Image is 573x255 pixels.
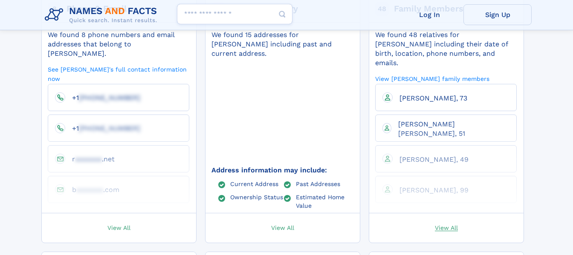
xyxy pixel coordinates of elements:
[393,186,469,194] a: [PERSON_NAME], 99
[76,186,103,194] span: aaaaaaa
[463,4,532,25] a: Sign Up
[230,193,283,200] a: Ownership Status
[365,213,528,243] a: View All
[65,93,140,101] a: +1[PHONE_NUMBER]
[399,186,469,194] span: [PERSON_NAME], 99
[177,4,292,24] input: search input
[211,166,353,175] div: Address information may include:
[38,213,200,243] a: View All
[41,3,164,26] img: Logo Names and Facts
[393,155,469,163] a: [PERSON_NAME], 49
[65,155,115,163] a: raaaaaaa.net
[75,155,102,163] span: aaaaaaa
[48,30,189,58] div: We found 8 phone numbers and email addresses that belong to [PERSON_NAME].
[79,124,140,132] span: [PHONE_NUMBER]
[271,223,294,231] span: View All
[296,180,340,187] a: Past Addresses
[79,94,140,102] span: [PHONE_NUMBER]
[398,120,465,138] span: [PERSON_NAME] [PERSON_NAME], 51
[230,180,278,187] a: Current Address
[399,94,467,102] span: [PERSON_NAME], 73
[197,41,368,183] img: Map with markers on addresses Donald E Kelly
[296,193,353,209] a: Estimated Home Value
[272,4,292,25] button: Search Button
[65,185,119,193] a: baaaaaaa.com
[65,124,140,132] a: +1[PHONE_NUMBER]
[107,223,130,231] span: View All
[395,4,463,25] a: Log In
[375,30,517,68] div: We found 48 relatives for [PERSON_NAME] including their date of birth, location, phone numbers, a...
[399,155,469,163] span: [PERSON_NAME], 49
[211,30,353,58] div: We found 15 addresses for [PERSON_NAME] including past and current address.
[375,74,489,83] a: View [PERSON_NAME] family members
[393,94,467,102] a: [PERSON_NAME], 73
[201,213,364,243] a: View All
[435,223,458,231] span: View All
[48,65,189,83] a: See [PERSON_NAME]'s full contact information now
[391,120,509,137] a: [PERSON_NAME] [PERSON_NAME], 51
